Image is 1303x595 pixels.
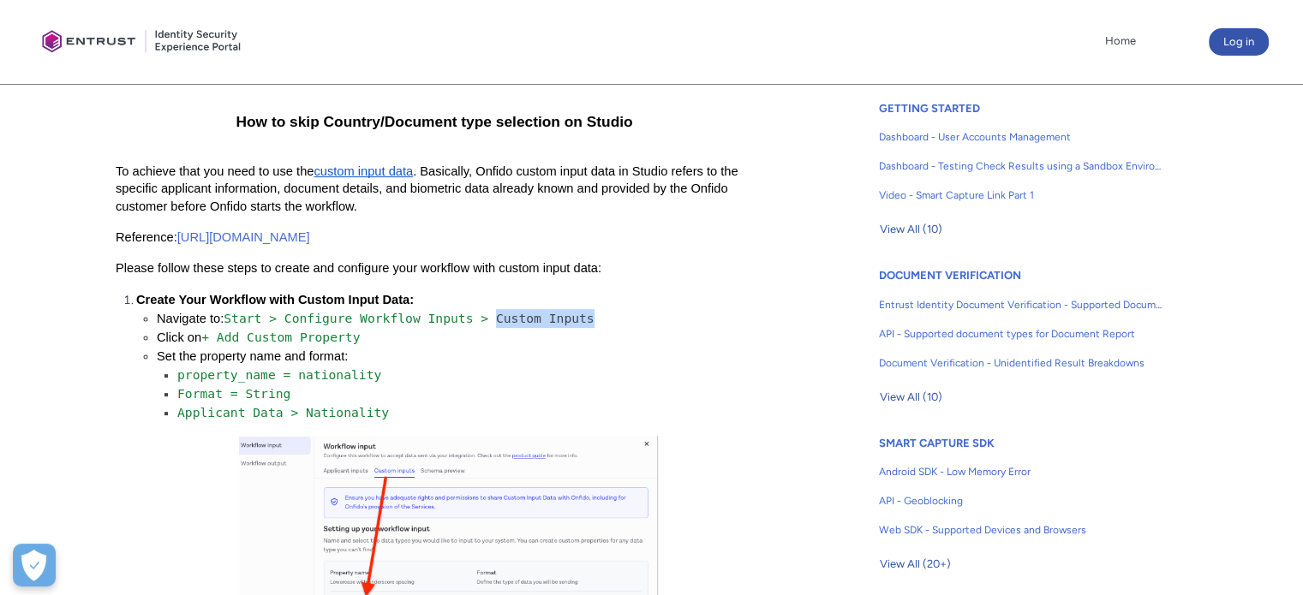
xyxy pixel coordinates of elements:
[13,544,56,586] div: Cookie Preferences
[177,386,290,401] span: Format = String
[116,261,601,275] span: Please follow these steps to create and configure your workflow with custom input data:
[879,102,980,115] a: GETTING STARTED
[177,367,381,382] span: property_name = nationality
[157,312,224,325] span: Navigate to:
[879,187,1163,203] span: Video - Smart Capture Link Part 1
[880,217,942,242] span: View All (10)
[880,551,951,577] span: View All (20+)
[879,384,943,411] button: View All (10)
[201,330,360,344] span: + Add Custom Property
[879,181,1163,210] a: Video - Smart Capture Link Part 1
[879,326,1163,342] span: API - Supported document types for Document Report
[879,550,952,578] button: View All (20+)
[879,355,1163,371] span: Document Verification - Unidentified Result Breakdowns
[879,158,1163,174] span: Dashboard - Testing Check Results using a Sandbox Environment
[879,515,1163,544] a: Web SDK - Supported Devices and Browsers
[177,230,310,244] a: [URL][DOMAIN_NAME]
[1209,28,1269,56] button: Log in
[879,522,1163,538] span: Web SDK - Supported Devices and Browsers
[136,293,414,306] span: Create Your Workflow with Custom Input Data:
[236,113,632,130] span: How to skip Country/Document type selection on Studio
[177,405,389,419] span: Applicant Data > Nationality
[879,129,1163,145] span: Dashboard - User Accounts Management
[879,152,1163,181] a: Dashboard - Testing Check Results using a Sandbox Environment
[116,164,314,178] span: To achieve that you need to use the
[880,384,942,410] span: View All (10)
[13,544,56,586] button: Open Preferences
[879,437,995,449] a: SMART CAPTURE SDK
[224,311,594,325] span: Start > Configure Workflow Inputs > Custom Inputs
[314,164,413,178] a: custom input data
[879,464,1163,479] span: Android SDK - Low Memory Error
[879,493,1163,509] span: API - Geoblocking
[879,319,1163,348] a: API - Supported document types for Document Report
[1101,28,1140,54] a: Home
[879,297,1163,312] span: Entrust Identity Document Verification - Supported Document type and size
[879,216,943,243] button: View All (10)
[879,269,1021,282] a: DOCUMENT VERIFICATION
[116,164,742,212] span: . Basically, Onfido custom input data in Studio refers to the specific applicant information, doc...
[116,230,314,244] span: Reference:
[879,348,1163,378] a: Document Verification - Unidentified Result Breakdowns
[879,290,1163,319] a: Entrust Identity Document Verification - Supported Document type and size
[157,349,348,363] span: Set the property name and format:
[879,457,1163,486] a: Android SDK - Low Memory Error
[879,486,1163,515] a: API - Geoblocking
[157,330,201,344] span: Click on
[879,122,1163,152] a: Dashboard - User Accounts Management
